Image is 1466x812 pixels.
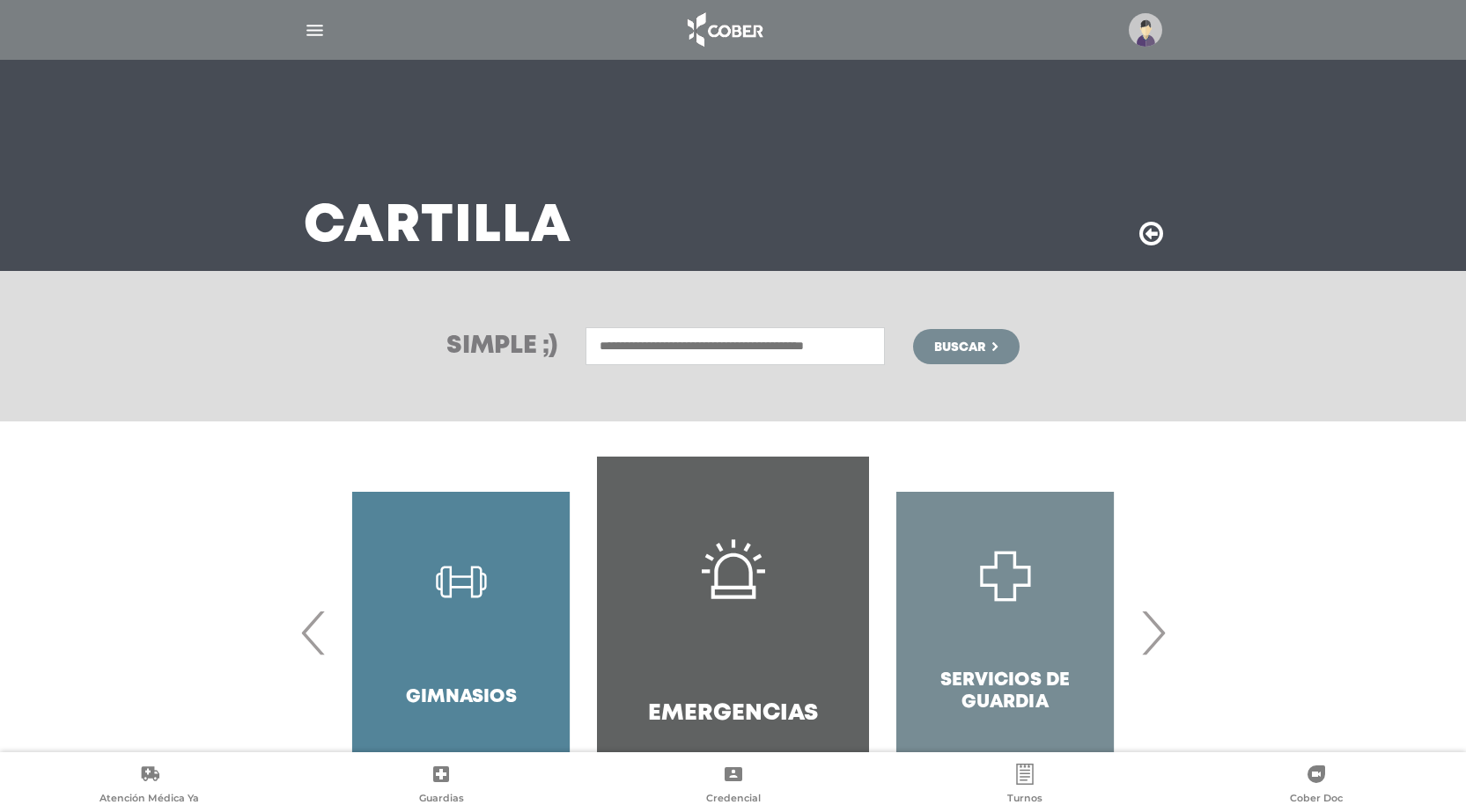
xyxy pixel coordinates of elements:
h3: Cartilla [304,204,571,250]
img: profile-placeholder.svg [1129,13,1162,47]
a: Cober Doc [1171,764,1462,808]
span: Turnos [1007,792,1042,808]
span: Previous [297,585,331,680]
a: Turnos [879,764,1170,808]
a: Atención Médica Ya [4,764,295,808]
button: Buscar [913,329,1019,364]
span: Buscar [934,341,985,354]
a: Emergencias [597,457,869,808]
img: Cober_menu-lines-white.svg [304,19,326,41]
span: Cober Doc [1290,792,1343,808]
a: Credencial [587,764,879,808]
img: logo_cober_home-white.png [678,9,770,51]
h4: Emergencias [648,700,818,728]
span: Guardias [419,792,464,808]
a: Guardias [295,764,586,808]
h3: Simple ;) [446,334,557,359]
span: Atención Médica Ya [99,792,199,808]
span: Next [1136,585,1170,680]
span: Credencial [706,792,761,808]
